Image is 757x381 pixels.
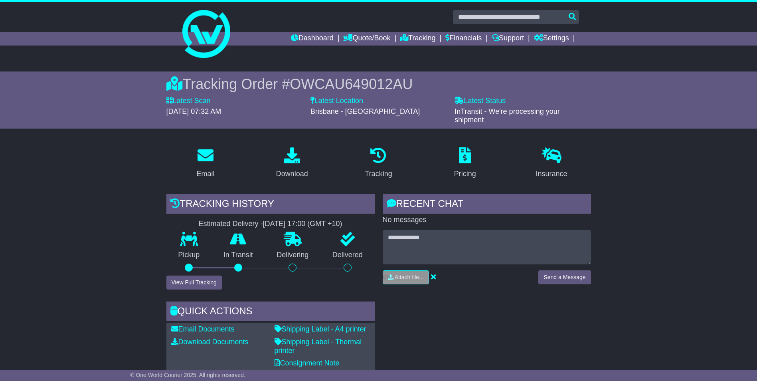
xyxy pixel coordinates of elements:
[290,76,413,92] span: OWCAU649012AU
[383,194,591,216] div: RECENT CHAT
[191,145,219,182] a: Email
[538,270,591,284] button: Send a Message
[360,145,397,182] a: Tracking
[166,302,375,323] div: Quick Actions
[130,372,245,378] span: © One World Courier 2025. All rights reserved.
[383,216,591,224] p: No messages
[166,97,211,105] label: Latest Scan
[320,251,375,260] p: Delivered
[166,220,375,228] div: Estimated Delivery -
[275,338,362,355] a: Shipping Label - Thermal printer
[449,145,481,182] a: Pricing
[492,32,524,46] a: Support
[536,169,567,179] div: Insurance
[310,107,420,115] span: Brisbane - [GEOGRAPHIC_DATA]
[166,75,591,93] div: Tracking Order #
[171,325,235,333] a: Email Documents
[454,169,476,179] div: Pricing
[455,97,506,105] label: Latest Status
[265,251,321,260] p: Delivering
[276,169,308,179] div: Download
[365,169,392,179] div: Tracking
[211,251,265,260] p: In Transit
[275,325,366,333] a: Shipping Label - A4 printer
[271,145,313,182] a: Download
[400,32,435,46] a: Tracking
[343,32,390,46] a: Quote/Book
[166,251,212,260] p: Pickup
[531,145,573,182] a: Insurance
[196,169,214,179] div: Email
[455,107,560,124] span: InTransit - We're processing your shipment
[166,194,375,216] div: Tracking history
[166,276,222,290] button: View Full Tracking
[310,97,363,105] label: Latest Location
[263,220,342,228] div: [DATE] 17:00 (GMT +10)
[166,107,221,115] span: [DATE] 07:32 AM
[291,32,334,46] a: Dashboard
[171,338,249,346] a: Download Documents
[445,32,482,46] a: Financials
[534,32,569,46] a: Settings
[275,359,340,367] a: Consignment Note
